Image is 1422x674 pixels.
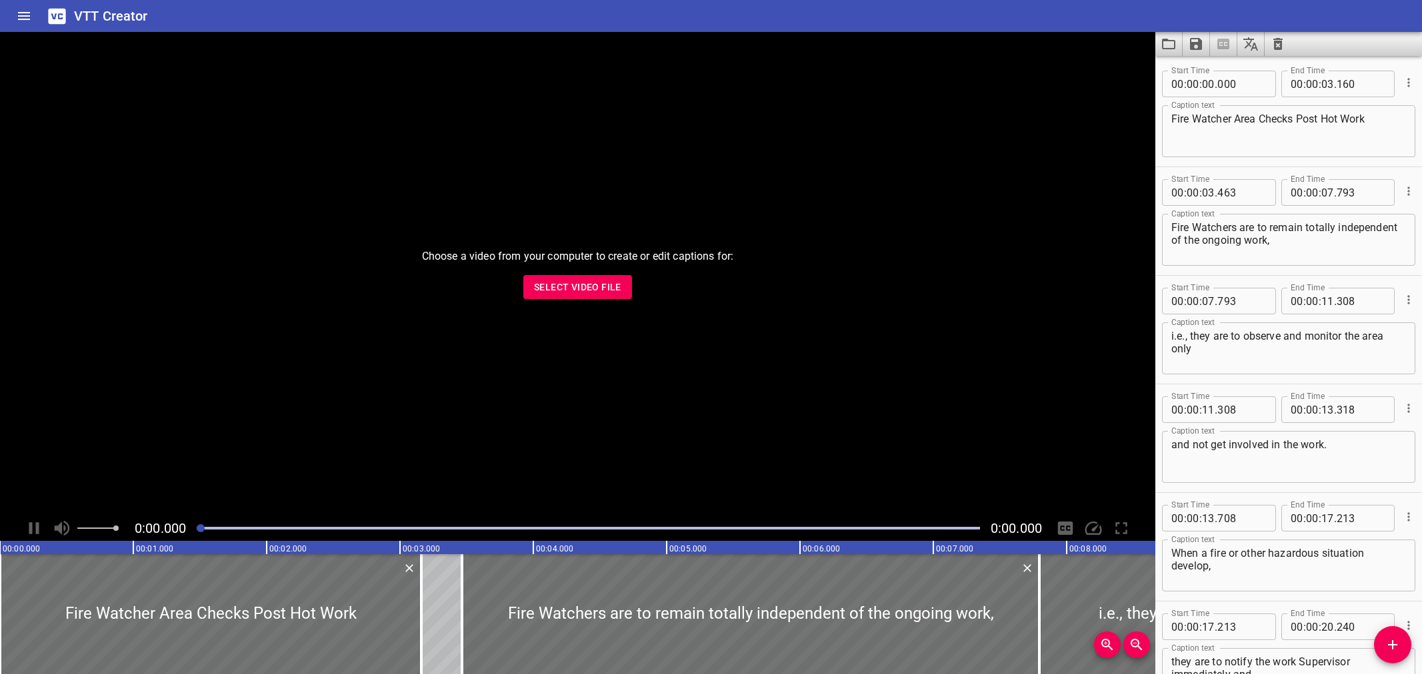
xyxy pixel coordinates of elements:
[1321,288,1334,314] input: 11
[1400,391,1415,426] div: Cue Options
[1171,221,1406,259] textarea: Fire Watchers are to remain totally independent of the ongoing work,
[1199,613,1202,640] span: :
[1303,288,1306,314] span: :
[1321,179,1334,206] input: 07
[1202,505,1215,531] input: 13
[534,279,621,296] span: Select Video File
[1109,515,1134,541] div: Toggle Full Screen
[1319,179,1321,206] span: :
[1171,613,1184,640] input: 00
[1321,71,1334,97] input: 03
[422,248,734,264] p: Choose a video from your computer to create or edit captions for:
[1202,613,1215,640] input: 17
[1306,613,1319,640] input: 00
[135,520,186,536] span: Current Time
[1334,288,1337,314] span: .
[1171,71,1184,97] input: 00
[1319,613,1321,640] span: :
[1337,288,1385,314] input: 308
[136,544,173,553] text: 00:01.000
[1337,505,1385,531] input: 213
[1337,71,1385,97] input: 160
[1217,613,1266,640] input: 213
[1161,36,1177,52] svg: Load captions from file
[1094,631,1121,658] button: Zoom In
[1199,179,1202,206] span: :
[1215,179,1217,206] span: .
[1303,396,1306,423] span: :
[1171,396,1184,423] input: 00
[1202,71,1215,97] input: 00
[1184,179,1187,206] span: :
[1337,179,1385,206] input: 793
[1171,179,1184,206] input: 00
[1187,505,1199,531] input: 00
[1215,505,1217,531] span: .
[1187,179,1199,206] input: 00
[1053,515,1078,541] div: Hide/Show Captions
[1217,71,1266,97] input: 000
[1400,508,1417,525] button: Cue Options
[1171,113,1406,151] textarea: Fire Watcher Area Checks Post Hot Work
[1400,617,1417,634] button: Cue Options
[1215,71,1217,97] span: .
[803,544,840,553] text: 00:06.000
[1400,608,1415,643] div: Cue Options
[1187,288,1199,314] input: 00
[1306,505,1319,531] input: 00
[1321,613,1334,640] input: 20
[1319,396,1321,423] span: :
[1171,330,1406,368] textarea: i.e., they are to observe and monitor the area only
[1400,291,1417,308] button: Cue Options
[1202,396,1215,423] input: 11
[1123,631,1150,658] button: Zoom Out
[1306,288,1319,314] input: 00
[1321,505,1334,531] input: 17
[1319,288,1321,314] span: :
[1184,396,1187,423] span: :
[1184,505,1187,531] span: :
[1291,179,1303,206] input: 00
[1210,32,1237,56] span: Select a video in the pane to the left, then you can automatically extract captions.
[1400,282,1415,317] div: Cue Options
[1319,505,1321,531] span: :
[1069,544,1107,553] text: 00:08.000
[197,527,980,529] div: Play progress
[1400,65,1415,100] div: Cue Options
[3,544,40,553] text: 00:00.000
[269,544,307,553] text: 00:02.000
[1306,179,1319,206] input: 00
[1217,505,1266,531] input: 708
[1337,613,1385,640] input: 240
[1321,396,1334,423] input: 13
[1171,438,1406,476] textarea: and not get involved in the work.
[1183,32,1210,56] button: Save captions to file
[1291,613,1303,640] input: 00
[1187,613,1199,640] input: 00
[1199,505,1202,531] span: :
[1019,559,1036,577] button: Delete
[1184,71,1187,97] span: :
[1374,626,1411,663] button: Add Cue
[1303,71,1306,97] span: :
[536,544,573,553] text: 00:04.000
[1188,36,1204,52] svg: Save captions to file
[1291,71,1303,97] input: 00
[1291,396,1303,423] input: 00
[1081,515,1106,541] div: Playback Speed
[1303,505,1306,531] span: :
[1215,613,1217,640] span: .
[1171,547,1406,585] textarea: When a fire or other hazardous situation develop,
[1337,396,1385,423] input: 318
[1306,71,1319,97] input: 00
[1270,36,1286,52] svg: Clear captions
[74,5,148,27] h6: VTT Creator
[1217,179,1266,206] input: 463
[936,544,973,553] text: 00:07.000
[1334,179,1337,206] span: .
[1334,505,1337,531] span: .
[1199,71,1202,97] span: :
[1171,288,1184,314] input: 00
[1334,613,1337,640] span: .
[1400,174,1415,208] div: Cue Options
